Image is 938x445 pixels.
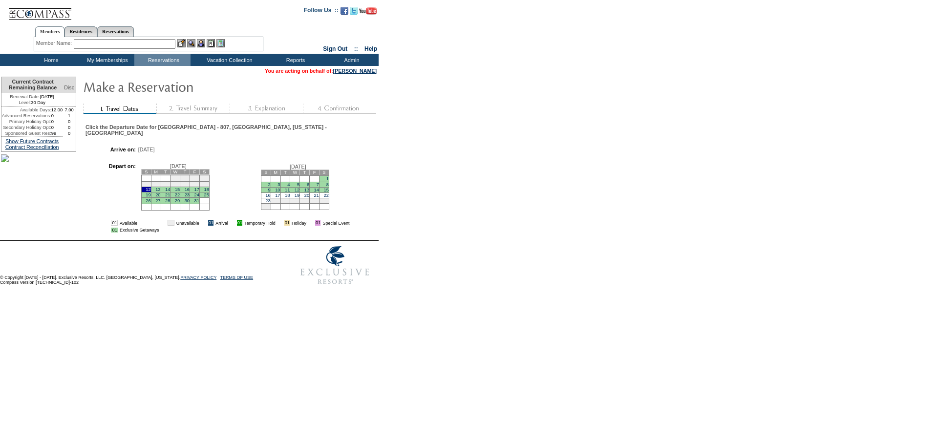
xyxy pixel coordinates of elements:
a: 22 [175,192,180,197]
td: Admin [322,54,379,66]
td: F [310,170,320,175]
td: 99 [51,130,63,136]
div: Click the Departure Date for [GEOGRAPHIC_DATA] - 807, [GEOGRAPHIC_DATA], [US_STATE] - [GEOGRAPHIC... [85,124,375,136]
td: S [199,169,209,174]
a: 15 [323,188,328,192]
a: 1 [326,176,329,181]
td: F [190,169,200,174]
td: 01 [111,228,117,233]
td: T [180,169,190,174]
a: 12 [295,188,299,192]
img: Make Reservation [83,77,278,96]
img: View [187,39,195,47]
img: b_edit.gif [177,39,186,47]
td: Special Event [322,220,349,226]
a: Show Future Contracts [5,138,59,144]
td: 30 [261,203,271,210]
a: 14 [165,187,170,192]
td: Depart on: [90,163,136,213]
a: 9 [268,188,271,192]
span: Renewal Date: [10,94,40,100]
a: 7 [317,182,319,187]
td: 01 [237,220,242,226]
td: 6 [151,181,161,187]
a: Contract Reconciliation [5,144,59,150]
td: M [151,169,161,174]
a: Residences [64,26,97,37]
td: S [319,170,329,175]
a: 17 [275,193,280,198]
td: 0 [63,119,76,125]
div: Member Name: [36,39,74,47]
a: 31 [194,198,199,203]
a: Help [364,45,377,52]
a: 26 [146,198,150,203]
a: 16 [265,193,270,198]
a: 2 [268,182,271,187]
td: 2 [180,175,190,181]
td: 27 [300,198,310,203]
td: Vacation Collection [191,54,266,66]
a: 20 [155,192,160,197]
img: i.gif [201,220,206,225]
a: 19 [146,192,150,197]
td: 0 [63,125,76,130]
td: W [171,169,180,174]
img: step1_state2.gif [83,104,156,114]
td: 30 Day [1,100,63,107]
td: Available [120,220,159,226]
td: Follow Us :: [304,6,339,18]
td: Available Days: [1,107,51,113]
a: TERMS OF USE [220,275,254,280]
td: 4 [199,175,209,181]
td: Unavailable [176,220,199,226]
a: 29 [175,198,180,203]
td: 9 [180,181,190,187]
a: 16 [185,187,190,192]
td: S [141,169,151,174]
td: T [280,170,290,175]
td: [DATE] [1,93,63,100]
a: 3 [277,182,280,187]
a: 15 [175,187,180,192]
td: W [290,170,300,175]
td: Secondary Holiday Opt: [1,125,51,130]
td: Advanced Reservations: [1,113,51,119]
td: My Memberships [78,54,134,66]
td: Temporary Hold [244,220,276,226]
a: Reservations [97,26,134,37]
td: 0 [51,113,63,119]
img: i.gif [161,220,166,225]
td: 7.00 [63,107,76,113]
td: 01 [315,220,320,226]
td: 11 [199,181,209,187]
td: Sponsored Guest Res: [1,130,51,136]
td: 26 [290,198,300,203]
a: 28 [165,198,170,203]
img: Reservations [207,39,215,47]
a: 21 [314,193,319,198]
td: 24 [271,198,280,203]
a: 6 [307,182,309,187]
a: Subscribe to our YouTube Channel [359,10,377,16]
span: [DATE] [170,163,187,169]
img: Follow us on Twitter [350,7,358,15]
td: 01 [284,220,290,226]
img: Exclusive Resorts [291,241,379,290]
a: 25 [204,192,209,197]
span: [DATE] [290,164,306,170]
td: 12 [141,187,151,192]
a: 17 [194,187,199,192]
td: 29 [319,198,329,203]
td: 01 [208,220,213,226]
td: 0 [51,119,63,125]
td: Reports [266,54,322,66]
td: 7 [161,181,171,187]
td: Primary Holiday Opt: [1,119,51,125]
td: 3 [190,175,200,181]
a: 13 [155,187,160,192]
a: 20 [304,193,309,198]
span: [DATE] [138,147,155,152]
a: 19 [295,193,299,198]
a: [PERSON_NAME] [333,68,377,74]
